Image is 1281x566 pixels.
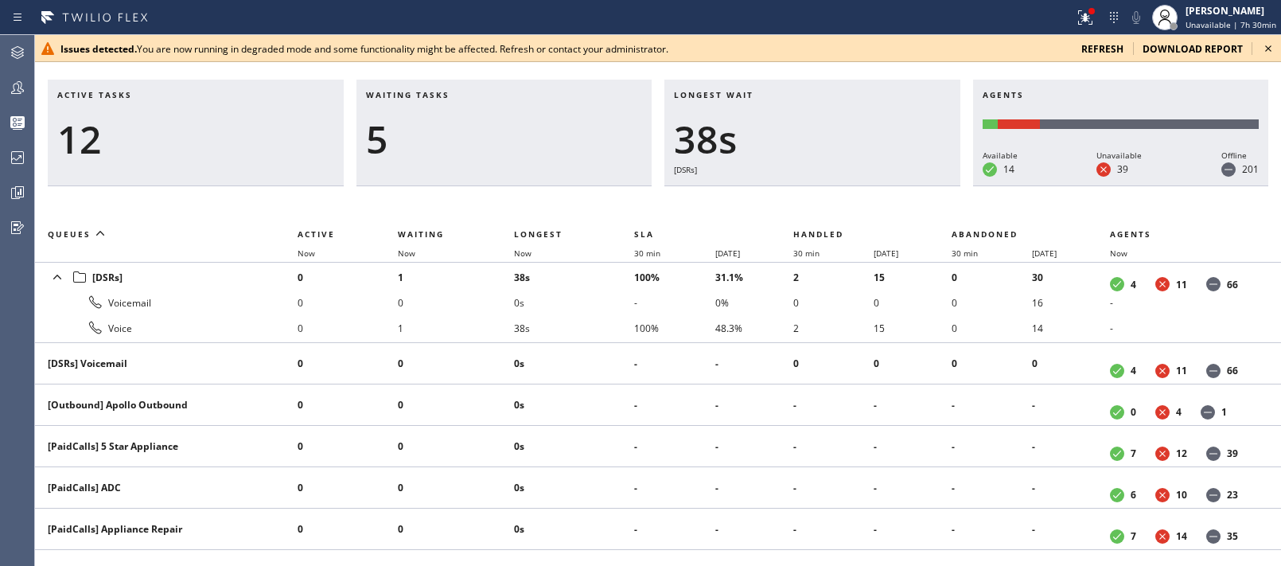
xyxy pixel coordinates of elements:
li: 100% [634,315,714,341]
div: [PERSON_NAME] [1186,4,1276,18]
dd: 14 [1003,162,1014,176]
span: Now [1110,248,1127,259]
li: 0 [952,351,1032,377]
li: - [874,392,952,418]
li: 38s [514,264,634,290]
dt: Offline [1206,488,1221,502]
dt: Offline [1201,405,1215,420]
button: Mute [1125,6,1147,29]
span: Waiting tasks [366,89,450,100]
div: Offline: 201 [1040,119,1259,129]
dd: 4 [1131,364,1136,377]
span: Active [298,228,335,240]
dt: Unavailable [1155,364,1170,378]
li: 0s [514,392,634,418]
li: 1 [398,315,514,341]
li: 0 [298,264,398,290]
dt: Available [1110,405,1124,420]
li: 14 [1032,315,1110,341]
dd: 12 [1176,447,1187,460]
li: - [634,434,714,459]
li: 0 [398,351,514,377]
li: - [874,517,952,542]
span: 30 min [634,248,660,259]
dd: 201 [1242,162,1259,176]
li: 0s [514,434,634,459]
span: Queues [48,228,91,240]
li: 0 [398,517,514,542]
div: Unavailable [1096,148,1142,162]
span: download report [1143,42,1243,56]
li: - [634,475,714,501]
dd: 39 [1117,162,1128,176]
dt: Available [1110,364,1124,378]
li: - [715,517,793,542]
li: 0 [398,290,514,315]
li: - [793,392,874,418]
span: [DATE] [1032,248,1057,259]
li: 0 [874,290,952,315]
li: 30 [1032,264,1110,290]
dt: Unavailable [1155,277,1170,291]
li: 0s [514,290,634,315]
dt: Unavailable [1155,488,1170,502]
span: 30 min [793,248,820,259]
li: - [715,434,793,459]
span: Abandoned [952,228,1018,240]
dd: 10 [1176,488,1187,502]
dd: 4 [1131,278,1136,291]
li: 0 [298,517,398,542]
li: - [634,392,714,418]
li: - [715,351,793,377]
div: [PaidCalls] Appliance Repair [48,522,285,536]
li: 15 [874,315,952,341]
li: - [634,517,714,542]
dd: 35 [1227,529,1238,543]
div: You are now running in degraded mode and some functionality might be affected. Refresh or contact... [60,42,1069,56]
dd: 66 [1227,364,1238,377]
li: 0 [398,475,514,501]
div: Unavailable: 39 [998,119,1040,129]
li: - [1110,290,1262,315]
span: SLA [634,228,654,240]
li: 16 [1032,290,1110,315]
li: - [793,434,874,459]
dt: Offline [1206,529,1221,544]
span: Now [514,248,531,259]
dd: 66 [1227,278,1238,291]
span: 30 min [952,248,978,259]
div: Voice [48,318,285,338]
li: 0 [298,315,398,341]
dt: Unavailable [1155,405,1170,420]
dd: 4 [1176,405,1182,419]
dt: Available [983,162,997,177]
li: 0 [298,290,398,315]
span: Agents [983,89,1024,100]
dd: 7 [1131,447,1136,460]
dt: Available [1110,529,1124,544]
li: 0 [398,434,514,459]
div: Available: 14 [983,119,998,129]
dt: Offline [1206,364,1221,378]
span: Now [398,248,415,259]
dt: Available [1110,277,1124,291]
li: - [793,475,874,501]
span: [DATE] [874,248,898,259]
span: Waiting [398,228,444,240]
li: - [952,475,1032,501]
dd: 0 [1131,405,1136,419]
li: 0s [514,351,634,377]
div: [DSRs] [674,162,951,177]
dt: Unavailable [1155,447,1170,461]
li: - [1032,517,1110,542]
li: 31.1% [715,264,793,290]
span: Longest [514,228,563,240]
dd: 1 [1221,405,1227,419]
span: Active tasks [57,89,132,100]
dd: 6 [1131,488,1136,502]
li: 0 [793,290,874,315]
li: - [952,434,1032,459]
div: 38s [674,116,951,162]
div: Voicemail [48,293,285,312]
li: - [952,392,1032,418]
